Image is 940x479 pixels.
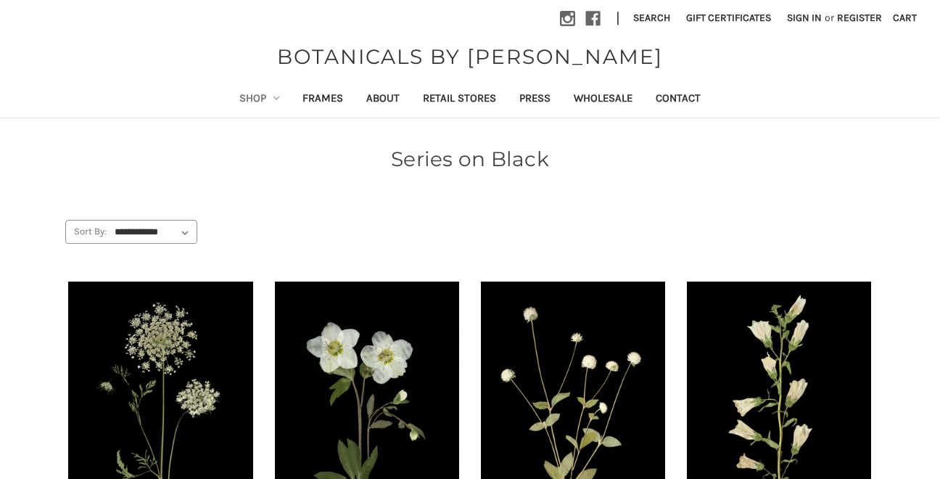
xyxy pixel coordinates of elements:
h1: Series on Black [65,144,875,174]
a: Retail Stores [411,82,508,118]
a: About [355,82,411,118]
li: | [611,7,625,30]
span: or [823,10,836,25]
a: Shop [228,82,292,118]
span: Cart [893,12,917,24]
a: Press [508,82,562,118]
a: BOTANICALS BY [PERSON_NAME] [270,41,670,72]
a: Wholesale [562,82,644,118]
a: Frames [291,82,355,118]
a: Contact [644,82,712,118]
label: Sort By: [66,221,107,242]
